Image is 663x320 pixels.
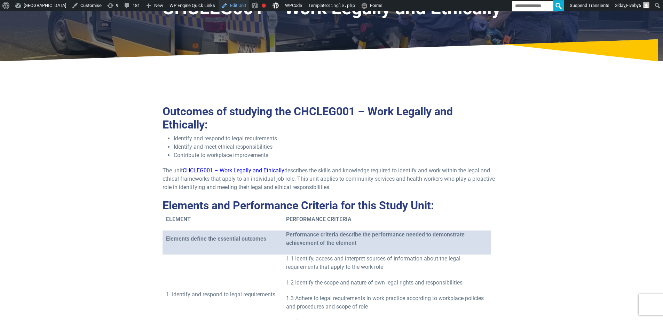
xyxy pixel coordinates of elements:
[183,167,284,174] a: CHCLEG001 – Work Legally and Ethically
[286,279,487,287] p: 1.2 Identify the scope and nature of own legal rights and responsibilities
[286,255,487,271] p: 1.1 Identify, access and interpret sources of information about the legal requirements that apply...
[286,231,465,246] strong: Performance criteria describe the performance needed to demonstrate achievement of the element
[163,105,500,132] h2: Outcomes of studying the CHCLEG001 – Work Legally and Ethically:
[166,290,279,299] p: 1. Identify and respond to legal requirements
[626,3,641,8] span: Fiveby5
[163,199,500,212] h2: Elements and Performance Criteria for this Study Unit:
[174,134,500,143] li: Identify and respond to legal requirements
[174,143,500,151] li: Identify and meet ethical responsibilities
[286,216,352,223] strong: PERFORMANCE CRITERIA
[166,216,191,223] strong: ELEMENT
[174,151,500,159] li: Contribute to workplace improvements
[286,294,487,311] p: 1.3 Adhere to legal requirements in work practice according to workplace policies and procedures ...
[166,235,266,242] strong: Elements define the essential outcomes
[262,3,266,8] div: Focus keyphrase not set
[163,166,500,192] p: The unit describes the skills and knowledge required to identify and work within the legal and et...
[328,3,355,8] span: single.php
